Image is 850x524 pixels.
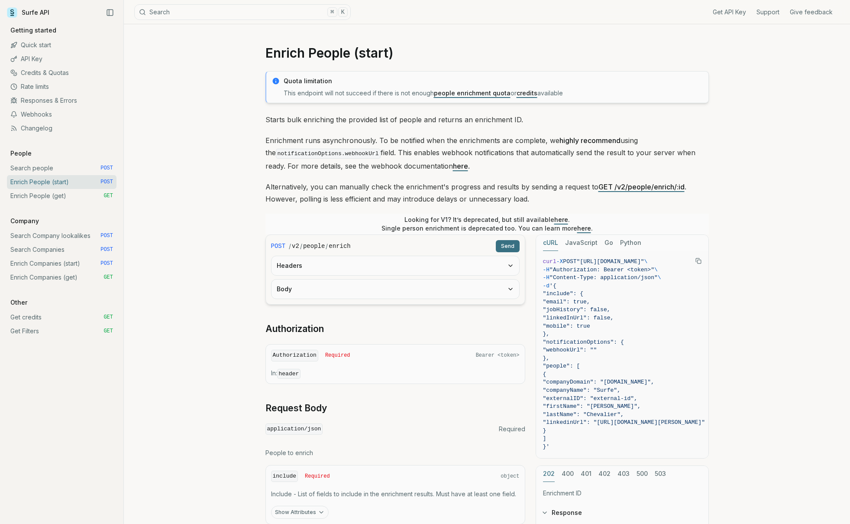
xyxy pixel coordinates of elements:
[338,7,348,17] kbd: K
[292,242,299,251] code: v2
[103,274,113,281] span: GET
[598,182,685,191] a: GET /v2/people/enrich/:id
[7,229,116,243] a: Search Company lookalikes POST
[476,352,520,359] span: Bearer <token>
[658,274,661,281] span: \
[7,175,116,189] a: Enrich People (start) POST
[543,443,550,450] span: }'
[7,66,116,80] a: Credits & Quotas
[7,149,35,158] p: People
[103,192,113,199] span: GET
[581,466,591,482] button: 401
[7,121,116,135] a: Changelog
[543,379,654,385] span: "companyDomain": "[DOMAIN_NAME]",
[284,89,703,98] p: This endpoint will not succeed if there is not enough or available
[326,242,328,251] span: /
[543,355,550,361] span: },
[517,89,537,97] a: credits
[271,350,318,361] code: Authorization
[100,165,113,172] span: POST
[271,242,286,251] span: POST
[496,240,520,252] button: Send
[277,369,301,379] code: header
[265,323,324,335] a: Authorization
[562,466,574,482] button: 400
[265,134,709,172] p: Enrichment runs asynchronously. To be notified when the enrichments are complete, we using the fi...
[549,274,658,281] span: "Content-Type: application/json"
[100,179,113,186] span: POST
[300,242,302,251] span: /
[100,246,113,253] span: POST
[276,149,381,159] code: notificationOptions.webhookUrl
[325,352,350,359] span: Required
[549,283,556,289] span: '{
[543,339,624,345] span: "notificationOptions": {
[543,411,624,418] span: "lastName": "Chevalier",
[543,267,550,273] span: -H
[556,258,563,265] span: -X
[271,490,520,498] p: Include - List of fields to include in the enrichment results. Must have at least one field.
[543,419,705,426] span: "linkedinUrl": "[URL][DOMAIN_NAME][PERSON_NAME]"
[543,331,550,337] span: },
[271,506,329,519] button: Show Attributes
[100,260,113,267] span: POST
[7,310,116,324] a: Get credits GET
[265,114,709,126] p: Starts bulk enriching the provided list of people and returns an enrichment ID.
[7,243,116,257] a: Search Companies POST
[563,258,576,265] span: POST
[499,425,525,433] span: Required
[654,267,658,273] span: \
[327,7,337,17] kbd: ⌘
[7,80,116,94] a: Rate limits
[692,254,705,267] button: Copy Text
[7,107,116,121] a: Webhooks
[543,427,546,434] span: }
[271,369,520,378] p: In:
[7,6,49,19] a: Surfe API
[7,217,42,225] p: Company
[790,8,833,16] a: Give feedback
[543,315,614,321] span: "linkedInUrl": false,
[434,89,511,97] a: people enrichment quota
[265,449,525,457] p: People to enrich
[7,94,116,107] a: Responses & Errors
[7,298,31,307] p: Other
[559,136,621,145] strong: highly recommend
[265,423,323,435] code: application/json
[265,45,709,61] h1: Enrich People (start)
[543,274,550,281] span: -H
[598,466,611,482] button: 402
[577,225,591,232] a: here
[543,235,558,251] button: cURL
[543,283,550,289] span: -d
[265,181,709,205] p: Alternatively, you can manually check the enrichment's progress and results by sending a request ...
[7,38,116,52] a: Quick start
[381,215,593,233] p: Looking for V1? It’s deprecated, but still available . Single person enrichment is deprecated too...
[565,235,598,251] button: JavaScript
[620,235,641,251] button: Python
[271,280,519,299] button: Body
[543,347,597,353] span: "webhookUrl": ""
[543,403,641,410] span: "firstName": "[PERSON_NAME]",
[543,363,580,369] span: "people": [
[100,232,113,239] span: POST
[549,267,654,273] span: "Authorization: Bearer <token>"
[7,189,116,203] a: Enrich People (get) GET
[329,242,350,251] code: enrich
[543,323,590,329] span: "mobile": true
[577,258,644,265] span: "[URL][DOMAIN_NAME]"
[543,387,621,394] span: "companyName": "Surfe",
[637,466,648,482] button: 500
[271,471,298,482] code: include
[713,8,746,16] a: Get API Key
[265,402,327,414] a: Request Body
[501,473,519,480] span: object
[7,324,116,338] a: Get Filters GET
[289,242,291,251] span: /
[617,466,630,482] button: 403
[655,466,666,482] button: 503
[756,8,779,16] a: Support
[7,161,116,175] a: Search people POST
[7,270,116,284] a: Enrich Companies (get) GET
[103,328,113,335] span: GET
